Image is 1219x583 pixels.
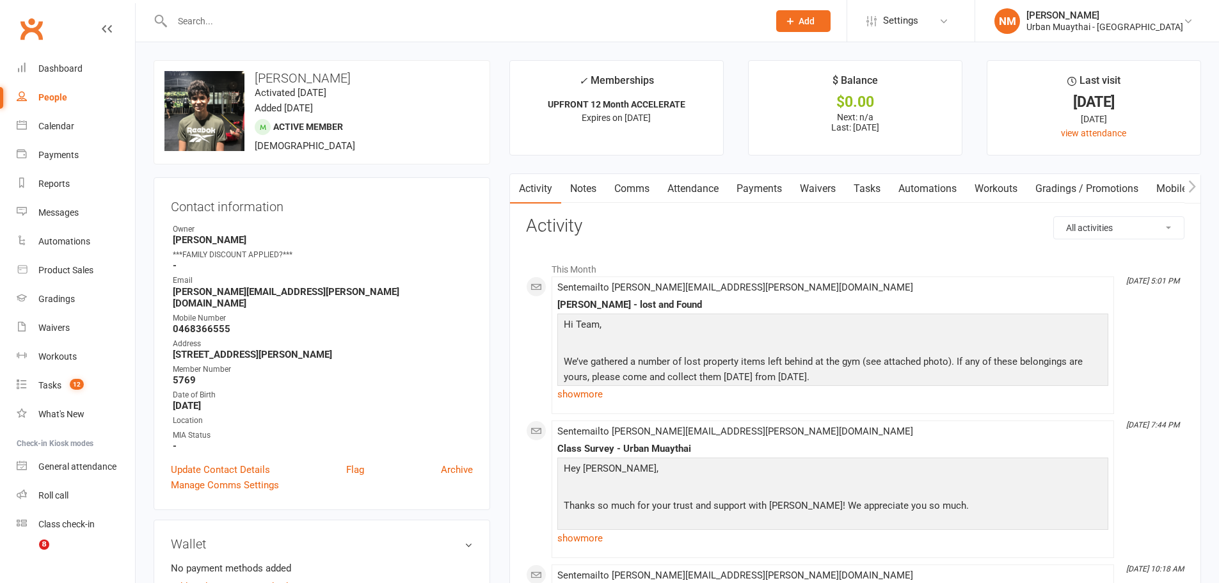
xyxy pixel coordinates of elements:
[171,462,270,477] a: Update Contact Details
[173,363,473,376] div: Member Number
[173,249,473,261] div: ***FAMILY DISCOUNT APPLIED?***
[17,400,135,429] a: What's New
[38,179,70,189] div: Reports
[171,477,279,493] a: Manage Comms Settings
[38,519,95,529] div: Class check-in
[1126,420,1179,429] i: [DATE] 7:44 PM
[13,539,44,570] iframe: Intercom live chat
[173,312,473,324] div: Mobile Number
[17,510,135,539] a: Class kiosk mode
[999,95,1189,109] div: [DATE]
[557,443,1108,454] div: Class Survey - Urban Muaythai
[171,537,473,551] h3: Wallet
[38,380,61,390] div: Tasks
[557,385,1108,403] a: show more
[526,256,1184,276] li: This Month
[548,99,685,109] strong: UPFRONT 12 Month ACCELERATE
[173,234,473,246] strong: [PERSON_NAME]
[173,275,473,287] div: Email
[38,265,93,275] div: Product Sales
[164,71,244,151] img: image1711310578.png
[38,92,67,102] div: People
[38,490,68,500] div: Roll call
[966,174,1026,204] a: Workouts
[833,72,878,95] div: $ Balance
[1026,10,1183,21] div: [PERSON_NAME]
[1067,72,1120,95] div: Last visit
[17,54,135,83] a: Dashboard
[1026,21,1183,33] div: Urban Muaythai - [GEOGRAPHIC_DATA]
[173,389,473,401] div: Date of Birth
[171,195,473,214] h3: Contact information
[17,170,135,198] a: Reports
[38,409,84,419] div: What's New
[799,16,815,26] span: Add
[791,174,845,204] a: Waivers
[999,112,1189,126] div: [DATE]
[17,285,135,314] a: Gradings
[1147,174,1216,204] a: Mobile App
[255,87,326,99] time: Activated [DATE]
[255,140,355,152] span: [DEMOGRAPHIC_DATA]
[17,141,135,170] a: Payments
[579,75,587,87] i: ✓
[1126,564,1184,573] i: [DATE] 10:18 AM
[38,121,74,131] div: Calendar
[582,113,651,123] span: Expires on [DATE]
[557,426,913,437] span: Sent email to [PERSON_NAME][EMAIL_ADDRESS][PERSON_NAME][DOMAIN_NAME]
[557,529,1108,547] a: show more
[17,256,135,285] a: Product Sales
[173,400,473,411] strong: [DATE]
[1126,276,1179,285] i: [DATE] 5:01 PM
[561,317,1105,335] p: Hi Team,
[173,415,473,427] div: Location
[173,223,473,236] div: Owner
[15,13,47,45] a: Clubworx
[728,174,791,204] a: Payments
[17,452,135,481] a: General attendance kiosk mode
[1026,174,1147,204] a: Gradings / Promotions
[17,198,135,227] a: Messages
[173,374,473,386] strong: 5769
[70,379,84,390] span: 12
[38,207,79,218] div: Messages
[760,95,950,109] div: $0.00
[557,282,913,293] span: Sent email to [PERSON_NAME][EMAIL_ADDRESS][PERSON_NAME][DOMAIN_NAME]
[17,83,135,112] a: People
[561,354,1105,388] p: We’ve gathered a number of lost property items left behind at the gym (see attached photo). If an...
[17,371,135,400] a: Tasks 12
[17,314,135,342] a: Waivers
[510,174,561,204] a: Activity
[845,174,889,204] a: Tasks
[561,174,605,204] a: Notes
[17,342,135,371] a: Workouts
[173,429,473,442] div: MIA Status
[994,8,1020,34] div: NM
[38,63,83,74] div: Dashboard
[39,539,49,550] span: 8
[658,174,728,204] a: Attendance
[557,299,1108,310] div: [PERSON_NAME] - lost and Found
[255,102,313,114] time: Added [DATE]
[526,216,1184,236] h3: Activity
[17,481,135,510] a: Roll call
[273,122,343,132] span: Active member
[883,6,918,35] span: Settings
[561,461,1105,479] p: Hey [PERSON_NAME],
[38,150,79,160] div: Payments
[173,440,473,452] strong: -
[605,174,658,204] a: Comms
[441,462,473,477] a: Archive
[38,294,75,304] div: Gradings
[38,236,90,246] div: Automations
[38,323,70,333] div: Waivers
[760,112,950,132] p: Next: n/a Last: [DATE]
[168,12,760,30] input: Search...
[173,323,473,335] strong: 0468366555
[164,71,479,85] h3: [PERSON_NAME]
[173,338,473,350] div: Address
[171,561,473,576] li: No payment methods added
[889,174,966,204] a: Automations
[173,260,473,271] strong: -
[17,112,135,141] a: Calendar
